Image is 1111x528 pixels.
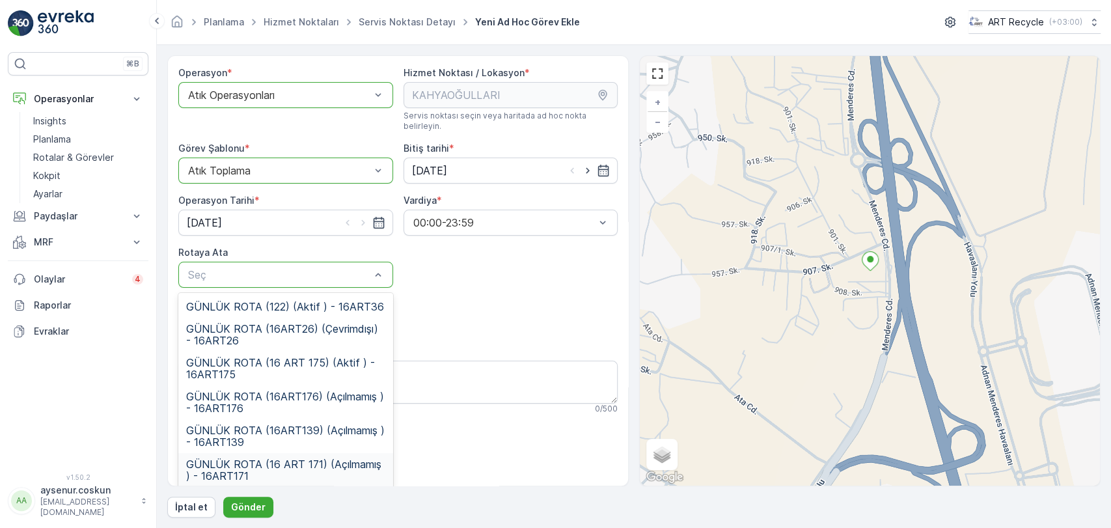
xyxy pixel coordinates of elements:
input: dd/mm/yyyy [178,210,393,236]
span: GÜNLÜK ROTA (16 ART 171) (Açılmamış ) - 16ART171 [186,458,385,482]
label: Bitiş tarihi [404,143,449,154]
p: Planlama [33,133,71,146]
a: Hizmet Noktaları [264,16,339,27]
p: aysenur.coskun [40,484,134,497]
button: ART Recycle(+03:00) [968,10,1101,34]
p: Rotalar & Görevler [33,151,114,164]
p: Insights [33,115,66,128]
a: Ana Sayfa [170,20,184,31]
a: Raporlar [8,292,148,318]
a: Insights [28,112,148,130]
p: [EMAIL_ADDRESS][DOMAIN_NAME] [40,497,134,518]
span: GÜNLÜK ROTA (122) (Aktif ) - 16ART36 [186,301,384,313]
p: Ayarlar [33,188,62,201]
button: Paydaşlar [8,203,148,229]
a: Planlama [204,16,244,27]
span: Servis noktası seçin veya haritada ad hoc nokta belirleyin. [404,111,618,132]
a: Olaylar4 [8,266,148,292]
img: logo_light-DOdMpM7g.png [38,10,94,36]
span: v 1.50.2 [8,473,148,481]
button: MRF [8,229,148,255]
input: dd/mm/yyyy [404,158,618,184]
p: ( +03:00 ) [1049,17,1082,27]
span: − [655,116,661,127]
p: ⌘B [126,59,139,69]
p: Evraklar [34,325,143,338]
span: + [655,96,661,107]
a: Layers [648,440,676,469]
button: İptal et [167,497,215,518]
a: Kokpit [28,167,148,185]
img: Google [643,469,686,486]
h3: Adım 1: Atık Toplama [178,470,618,486]
a: Evraklar [8,318,148,344]
p: 0 / 500 [595,404,618,414]
p: Operasyonlar [34,92,122,105]
img: logo [8,10,34,36]
a: Planlama [28,130,148,148]
p: Paydaşlar [34,210,122,223]
a: Rotalar & Görevler [28,148,148,167]
p: Kokpit [33,169,61,182]
input: KAHYAOĞULLARI [404,82,618,108]
span: GÜNLÜK ROTA (16ART26) (Çevrimdışı) - 16ART26 [186,323,385,346]
span: GÜNLÜK ROTA (16ART139) (Açılmamış ) - 16ART139 [186,424,385,448]
p: İptal et [175,501,208,514]
div: AA [11,490,32,511]
label: Görev Şablonu [178,143,245,154]
label: Operasyon [178,67,227,78]
span: GÜNLÜK ROTA (16ART176) (Açılmamış ) - 16ART176 [186,391,385,414]
span: GÜNLÜK ROTA (16 ART 175) (Aktif ) - 16ART175 [186,357,385,380]
p: MRF [34,236,122,249]
span: Yeni Ad Hoc Görev Ekle [473,16,583,29]
p: Seç [188,267,370,283]
p: 4 [135,274,141,285]
p: Olaylar [34,273,124,286]
button: Gönder [223,497,273,518]
button: Operasyonlar [8,86,148,112]
a: View Fullscreen [648,64,667,83]
a: Ayarlar [28,185,148,203]
img: image_23.png [968,15,983,29]
label: Rotaya Ata [178,247,228,258]
p: Gönder [231,501,266,514]
h2: Görev Şablonu Yapılandırması [178,435,618,454]
label: Operasyon Tarihi [178,195,254,206]
p: Raporlar [34,299,143,312]
p: ART Recycle [988,16,1044,29]
a: Bu bölgeyi Google Haritalar'da açın (yeni pencerede açılır) [643,469,686,486]
label: Vardiya [404,195,437,206]
a: Yakınlaştır [648,92,667,112]
a: Uzaklaştır [648,112,667,132]
button: AAaysenur.coskun[EMAIL_ADDRESS][DOMAIN_NAME] [8,484,148,518]
label: Hizmet Noktası / Lokasyon [404,67,525,78]
a: Servis Noktası Detayı [359,16,456,27]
